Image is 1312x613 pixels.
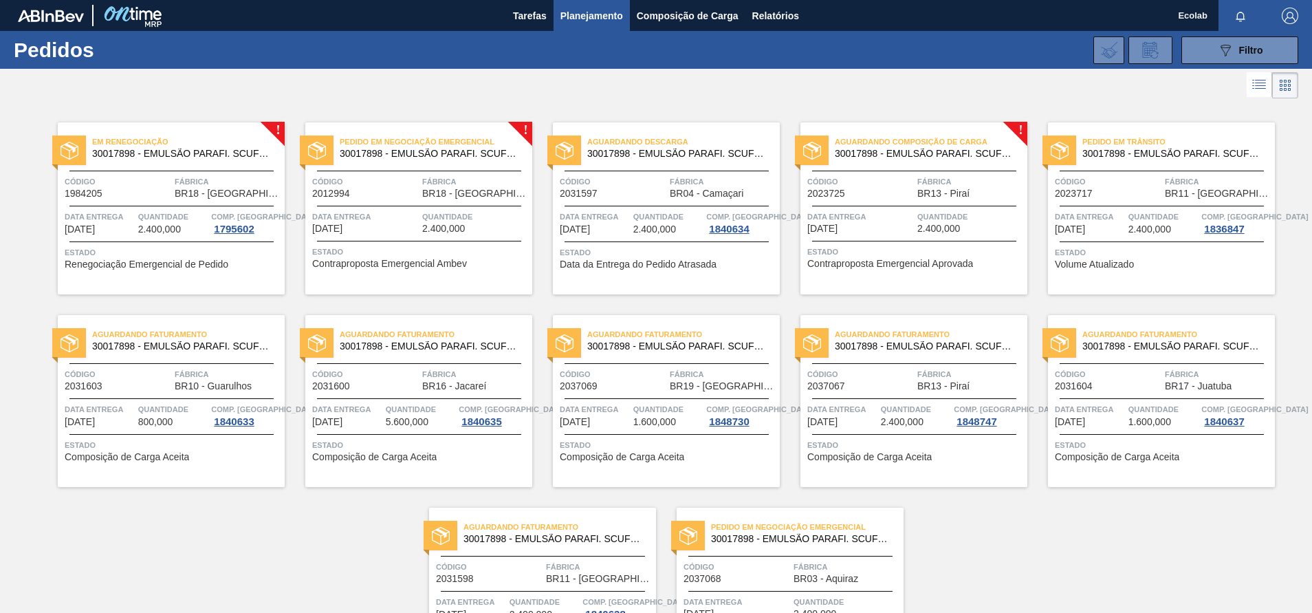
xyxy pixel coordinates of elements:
span: Status [312,438,529,452]
span: Código [312,175,419,189]
span: Fábrica [670,175,776,189]
a: !estadoAguardando Composição de Carga30017898 - EMULSÃO PARAFI. SCUFEX CONCEN. ECOLABCódigo202372... [780,122,1027,294]
span: Fábrica [175,175,281,189]
div: Visão em Cards [1272,72,1298,98]
span: Status [312,245,529,259]
span: 30017898 - EMULSAO PARAFI. SCUFEX CONCEN. ECOLAB [587,341,769,352]
span: Quantidade [1128,402,1199,416]
span: 08/10/2025 [560,417,590,427]
span: 2023717 [1055,189,1093,199]
span: 2031598 [436,574,474,584]
span: 2.400,000 [633,224,676,235]
span: Composição de Carga Aceita [65,452,189,462]
span: 2012994 [312,189,350,199]
span: Data entrega [312,210,419,224]
span: BR19 - Nova Rio [670,381,776,391]
div: Visão em Lista [1247,72,1272,98]
a: estadoPedido em Trânsito30017898 - EMULSÃO PARAFI. SCUFEX CONCEN. ECOLABCódigo2023717FábricaBR11 ... [1027,122,1275,294]
span: BR03 - Aquiraz [794,574,858,584]
div: 1840634 [706,224,752,235]
span: 05/10/2025 [65,417,95,427]
span: Código [312,367,419,381]
span: Renegociação Emergencial de Pedido [65,259,228,270]
span: Data entrega [312,402,382,416]
span: Data entrega [807,210,914,224]
span: Código [65,367,171,381]
a: !estadoPedido em Negociação Emergencial30017898 - EMULSÃO PARAFI. SCUFEX CONCEN. ECOLABCódigo2012... [285,122,532,294]
span: Data entrega [65,210,135,224]
a: estadoAguardando Faturamento30017898 - EMULSÃO PARAFI. SCUFEX CONCEN. ECOLABCódigo2031604FábricaB... [1027,315,1275,487]
span: 2037069 [560,381,598,391]
span: 08/08/2025 [65,224,95,235]
span: 30017898 - EMULSAO PARAFI. SCUFEX CONCEN. ECOLAB [92,341,274,352]
span: 30017898 - EMULSAO PARAFI. SCUFEX CONCEN. ECOLAB [587,149,769,159]
span: BR11 - São Luís [546,574,653,584]
span: Quantidade [794,595,900,609]
img: estado [556,334,573,352]
span: Aguardando Composição de Carga [835,135,1027,149]
span: Data entrega [807,402,877,416]
img: estado [308,142,326,160]
span: 2023725 [807,189,845,199]
span: Aguardando Faturamento [1082,327,1275,341]
span: Volume Atualizado [1055,259,1134,270]
span: Comp. Carga [706,402,813,416]
img: estado [803,334,821,352]
span: Quantidade [138,210,208,224]
span: 2.400,000 [917,224,960,234]
span: 2.400,000 [1128,224,1171,235]
span: 2037068 [684,574,721,584]
span: BR10 - Guarulhos [175,381,252,391]
span: BR04 - Camaçari [670,189,743,199]
span: Quantidade [1128,210,1199,224]
span: Fábrica [422,175,529,189]
span: 30017898 - EMULSAO PARAFI. SCUFEX CONCEN. ECOLAB [340,341,521,352]
span: Composição de Carga Aceita [312,452,437,462]
span: Relatórios [752,8,799,24]
span: Fábrica [422,367,529,381]
span: Fábrica [1165,175,1271,189]
span: Quantidade [422,210,529,224]
span: Filtro [1239,45,1263,56]
span: Quantidade [386,402,456,416]
a: Comp. [GEOGRAPHIC_DATA]1840635 [459,402,529,427]
span: 29/09/2025 [560,224,590,235]
span: Contraproposta Emergencial Ambev [312,259,467,269]
span: 19/09/2025 [312,224,342,234]
span: Pedido em Negociação Emergencial [340,135,532,149]
a: estadoAguardando Faturamento30017898 - EMULSÃO PARAFI. SCUFEX CONCEN. ECOLABCódigo2031600FábricaB... [285,315,532,487]
span: Comp. Carga [459,402,565,416]
span: 30/09/2025 [807,224,838,234]
span: Aguardando Faturamento [463,520,656,534]
a: Comp. [GEOGRAPHIC_DATA]1848730 [706,402,776,427]
a: !estadoEm renegociação30017898 - EMULSÃO PARAFI. SCUFEX CONCEN. ECOLABCódigo1984205FábricaBR18 - ... [37,122,285,294]
span: Status [807,245,1024,259]
span: Aguardando Faturamento [835,327,1027,341]
span: Código [1055,367,1161,381]
img: Logout [1282,8,1298,24]
span: Quantidade [510,595,580,609]
span: 30017898 - EMULSAO PARAFI. SCUFEX CONCEN. ECOLAB [835,149,1016,159]
span: Quantidade [633,210,703,224]
span: 1984205 [65,189,102,199]
span: Em renegociação [92,135,285,149]
div: 1795602 [211,224,256,235]
div: 1840633 [211,416,256,427]
a: Comp. [GEOGRAPHIC_DATA]1840637 [1201,402,1271,427]
span: Código [684,560,790,574]
span: 30017898 - EMULSAO PARAFI. SCUFEX CONCEN. ECOLAB [463,534,645,544]
span: 30017898 - EMULSAO PARAFI. SCUFEX CONCEN. ECOLAB [1082,341,1264,352]
span: 09/10/2025 [807,417,838,427]
span: Aguardando Faturamento [587,327,780,341]
a: Comp. [GEOGRAPHIC_DATA]1848747 [954,402,1024,427]
span: Quantidade [881,402,951,416]
span: Quantidade [138,402,208,416]
span: Fábrica [175,367,281,381]
span: Comp. Carga [211,402,318,416]
span: Comp. Carga [1201,210,1308,224]
span: BR18 - Pernambuco [422,189,529,199]
span: Código [807,367,914,381]
span: Fábrica [1165,367,1271,381]
span: Código [1055,175,1161,189]
span: 2.400,000 [138,224,181,235]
